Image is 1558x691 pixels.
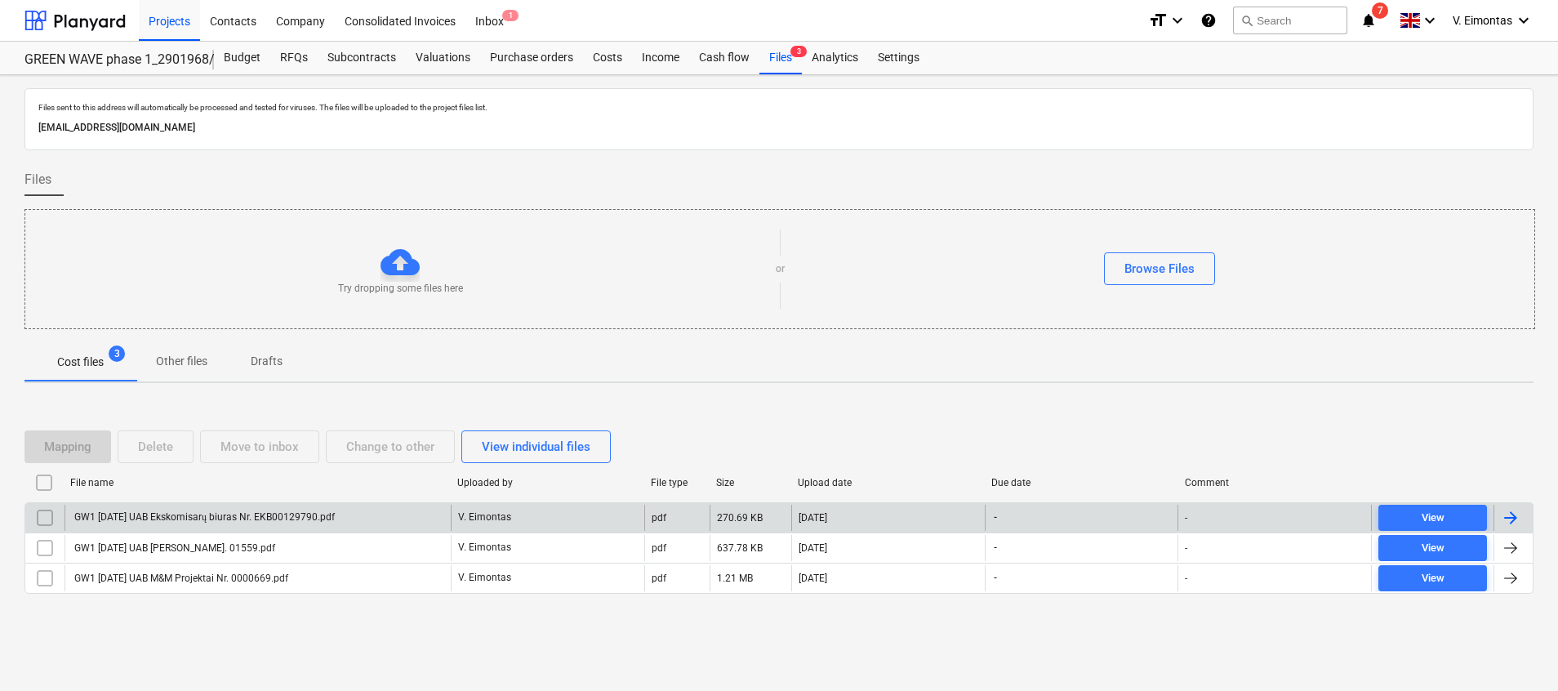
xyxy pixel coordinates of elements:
a: Valuations [406,42,480,74]
div: pdf [652,512,666,524]
div: GW1 [DATE] UAB [PERSON_NAME]. 01559.pdf [72,542,275,554]
a: Costs [583,42,632,74]
span: 3 [109,345,125,362]
i: keyboard_arrow_down [1514,11,1534,30]
div: Browse Files [1124,258,1195,279]
button: Browse Files [1104,252,1215,285]
div: Size [716,477,785,488]
a: Settings [868,42,929,74]
button: Search [1233,7,1347,34]
i: format_size [1148,11,1168,30]
button: View [1378,535,1487,561]
p: Cost files [57,354,104,371]
div: pdf [652,542,666,554]
button: View individual files [461,430,611,463]
i: Knowledge base [1200,11,1217,30]
div: - [1185,512,1187,524]
span: V. Eimontas [1453,14,1512,27]
p: [EMAIL_ADDRESS][DOMAIN_NAME] [38,119,1520,136]
div: [DATE] [799,542,827,554]
div: Upload date [798,477,978,488]
div: Due date [991,477,1172,488]
div: Try dropping some files hereorBrowse Files [24,209,1535,329]
span: 1 [502,10,519,21]
p: Drafts [247,353,286,370]
span: search [1240,14,1253,27]
a: Analytics [802,42,868,74]
span: - [992,510,999,524]
p: V. Eimontas [458,571,511,585]
div: View individual files [482,436,590,457]
div: - [1185,573,1187,584]
p: V. Eimontas [458,541,511,555]
div: Comment [1185,477,1365,488]
button: View [1378,505,1487,531]
p: Try dropping some files here [338,282,463,296]
div: View [1422,509,1444,528]
div: Files [759,42,802,74]
a: Income [632,42,689,74]
a: Subcontracts [318,42,406,74]
a: RFQs [270,42,318,74]
span: - [992,571,999,585]
div: [DATE] [799,512,827,524]
p: Other files [156,353,207,370]
i: keyboard_arrow_down [1420,11,1440,30]
iframe: Chat Widget [1476,613,1558,691]
div: 637.78 KB [717,542,763,554]
a: Purchase orders [480,42,583,74]
div: GREEN WAVE phase 1_2901968/2901969/2901972 [24,51,194,69]
div: 270.69 KB [717,512,763,524]
a: Budget [214,42,270,74]
div: 1.21 MB [717,573,753,584]
div: File type [651,477,703,488]
div: View [1422,569,1444,588]
p: Files sent to this address will automatically be processed and tested for viruses. The files will... [38,102,1520,113]
a: Cash flow [689,42,759,74]
div: pdf [652,573,666,584]
p: V. Eimontas [458,510,511,524]
div: GW1 [DATE] UAB Ekskomisarų biuras Nr. EKB00129790.pdf [72,511,335,524]
div: Uploaded by [457,477,638,488]
span: 3 [790,46,807,57]
div: [DATE] [799,573,827,584]
a: Files3 [759,42,802,74]
i: keyboard_arrow_down [1168,11,1187,30]
button: View [1378,565,1487,591]
span: - [992,541,999,555]
div: View [1422,539,1444,558]
span: Files [24,170,51,189]
p: or [776,262,785,276]
i: notifications [1360,11,1377,30]
span: 7 [1372,2,1388,19]
div: - [1185,542,1187,554]
div: File name [70,477,444,488]
div: GW1 [DATE] UAB M&M Projektai Nr. 0000669.pdf [72,573,288,584]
